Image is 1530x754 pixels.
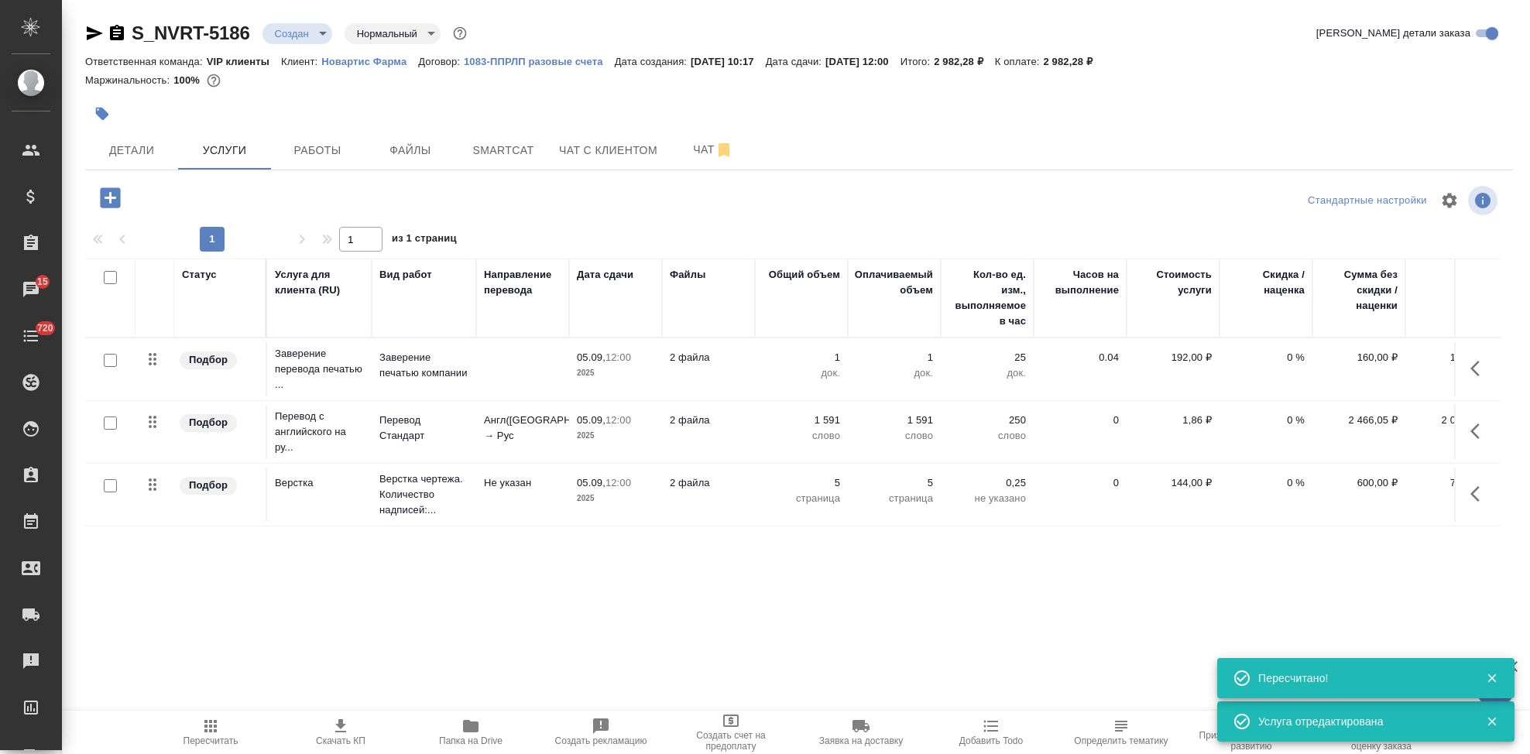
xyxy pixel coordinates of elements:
a: Новартис Фарма [321,54,418,67]
button: Добавить Todo [926,711,1056,754]
span: Определить тематику [1074,735,1168,746]
button: Создан [270,27,314,40]
span: Создать счет на предоплату [675,730,787,752]
p: Верстка чертежа. Количество надписей:... [379,471,468,518]
a: 720 [4,317,58,355]
p: слово [949,428,1026,444]
span: Работы [280,141,355,160]
p: 2 466,05 ₽ [1320,413,1398,428]
td: 0 [1034,468,1127,522]
div: Услуга для клиента (RU) [275,267,364,298]
div: Пересчитано! [1258,670,1463,686]
p: страница [763,491,840,506]
p: Дата создания: [615,56,691,67]
button: Создать счет на предоплату [666,711,796,754]
p: 0 % [1227,475,1305,491]
div: Кол-во ед. изм., выполняемое в час [949,267,1026,329]
button: Закрыть [1476,671,1508,685]
p: не указано [949,491,1026,506]
button: Добавить тэг [85,97,119,131]
p: 5 [763,475,840,491]
span: 720 [28,320,63,336]
p: 1 [763,350,840,365]
p: 0 % [1227,350,1305,365]
p: Договор: [418,56,464,67]
button: Скопировать ссылку для ЯМессенджера [85,24,104,43]
a: 1083-ППРЛП разовые счета [464,54,615,67]
p: слово [856,428,933,444]
a: S_NVRT-5186 [132,22,250,43]
div: Скидка / наценка [1227,267,1305,298]
button: Создать рекламацию [536,711,666,754]
p: док. [949,365,1026,381]
p: Итого: [901,56,934,67]
div: Статус [182,267,217,283]
p: Маржинальность: [85,74,173,86]
p: 05.09, [577,351,605,363]
p: Клиент: [281,56,321,67]
button: 0.00 RUB; [204,70,224,91]
div: Стоимость услуги [1134,267,1212,298]
div: Вид работ [379,267,432,283]
p: 100% [173,74,204,86]
p: 720,00 ₽ [1413,475,1491,491]
p: [DATE] 12:00 [825,56,901,67]
span: [PERSON_NAME] детали заказа [1316,26,1470,41]
p: Перевод Стандарт [379,413,468,444]
span: Призвать менеджера по развитию [1196,730,1307,752]
p: 2 982,28 ₽ [1044,56,1105,67]
p: 12:00 [605,351,631,363]
p: 1083-ППРЛП разовые счета [464,56,615,67]
p: К оплате: [995,56,1044,67]
p: 600,00 ₽ [1320,475,1398,491]
p: 2025 [577,428,654,444]
p: 05.09, [577,477,605,488]
button: Призвать менеджера по развитию [1186,711,1316,754]
p: 5 [856,475,933,491]
p: 1 591 [763,413,840,428]
p: Верстка [275,475,364,491]
span: Настроить таблицу [1431,182,1468,219]
p: Подбор [189,415,228,430]
p: страница [856,491,933,506]
p: 1,86 ₽ [1134,413,1212,428]
span: Чат [676,140,750,159]
span: Создать рекламацию [555,735,647,746]
a: 15 [4,270,58,309]
td: 0 [1034,405,1127,459]
p: VIP клиенты [207,56,281,67]
button: Закрыть [1476,715,1508,728]
button: Показать кнопки [1461,413,1498,450]
div: Общий объем [769,267,840,283]
p: 2025 [577,491,654,506]
span: Детали [94,141,169,160]
p: Подбор [189,352,228,368]
span: Файлы [373,141,448,160]
p: [DATE] 10:17 [691,56,766,67]
span: Услуги [187,141,262,160]
p: Англ([GEOGRAPHIC_DATA]) → Рус [484,413,561,444]
button: Доп статусы указывают на важность/срочность заказа [450,23,470,43]
p: Не указан [484,475,561,491]
button: Показать кнопки [1461,475,1498,512]
p: 25 [949,350,1026,365]
button: Показать кнопки [1461,350,1498,387]
span: Пересчитать [184,735,238,746]
div: split button [1304,189,1431,213]
button: Пересчитать [146,711,276,754]
button: Определить тематику [1056,711,1186,754]
span: Чат с клиентом [559,141,657,160]
span: Папка на Drive [439,735,503,746]
p: 12:00 [605,414,631,426]
p: 250 [949,413,1026,428]
p: Новартис Фарма [321,56,418,67]
div: Сумма без скидки / наценки [1320,267,1398,314]
p: 160,00 ₽ [1320,350,1398,365]
div: Направление перевода [484,267,561,298]
p: док. [763,365,840,381]
p: 1 591 [856,413,933,428]
p: Дата сдачи: [766,56,825,67]
p: 2 файла [670,475,747,491]
p: док. [856,365,933,381]
button: Добавить услугу [89,182,132,214]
